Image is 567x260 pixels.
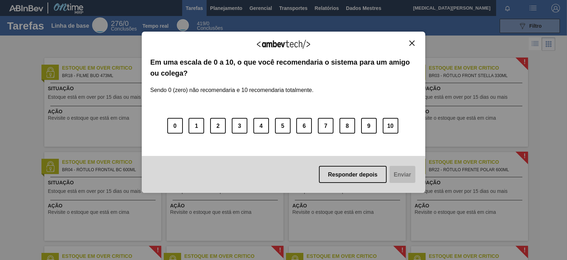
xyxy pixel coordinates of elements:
img: Fechar [409,40,415,46]
font: 0 [173,123,176,129]
button: 3 [232,118,247,134]
button: 9 [361,118,377,134]
font: 4 [259,123,263,129]
button: 0 [167,118,183,134]
img: Logotipo Ambevtech [257,40,310,49]
button: Fechar [407,40,417,46]
font: 8 [346,123,349,129]
font: Em uma escala de 0 a 10, o que você recomendaria o sistema para um amigo ou colega? [150,58,410,77]
button: 10 [383,118,398,134]
button: 5 [275,118,291,134]
font: 2 [217,123,220,129]
button: 7 [318,118,333,134]
button: Responder depois [319,166,387,183]
font: 1 [195,123,198,129]
button: 6 [296,118,312,134]
button: 8 [339,118,355,134]
font: 5 [281,123,284,129]
button: 1 [189,118,204,134]
button: 4 [253,118,269,134]
font: Responder depois [328,171,378,177]
font: 10 [387,123,394,129]
font: 6 [303,123,306,129]
button: 2 [210,118,226,134]
font: 3 [238,123,241,129]
font: Sendo 0 (zero) não recomendaria e 10 recomendaria totalmente. [150,87,314,93]
font: 7 [324,123,327,129]
font: 9 [367,123,370,129]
